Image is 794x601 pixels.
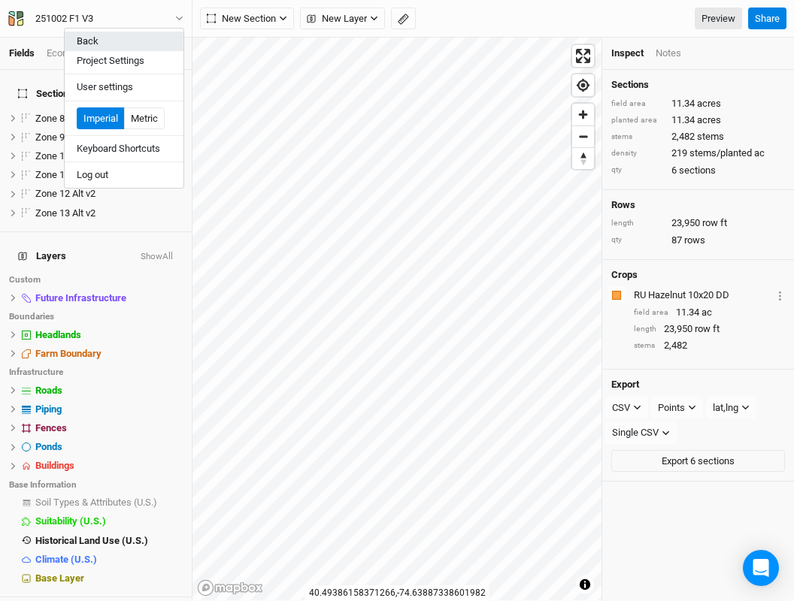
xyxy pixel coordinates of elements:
[611,165,664,176] div: qty
[8,11,184,27] button: 251002 F1 V3
[77,107,125,130] button: Imperial
[572,147,594,169] button: Reset bearing to north
[580,576,589,593] span: Toggle attribution
[684,234,705,247] span: rows
[35,131,183,143] div: Zone 9 Alt
[35,348,183,360] div: Farm Boundary
[748,8,786,30] button: Share
[634,322,785,336] div: 23,950
[197,579,263,596] a: Mapbox logo
[605,397,648,419] button: CSV
[611,234,785,247] div: 87
[572,45,594,67] button: Enter fullscreen
[702,216,727,230] span: row ft
[35,188,183,200] div: Zone 12 Alt v2
[611,115,664,126] div: planted area
[695,8,742,30] a: Preview
[65,32,183,51] button: Back
[656,47,681,60] div: Notes
[35,11,93,26] div: 251002 F1 V3
[35,169,183,181] div: Zone 11 Alt
[611,234,664,246] div: qty
[200,8,294,30] button: New Section
[612,425,659,440] div: Single CSV
[35,441,62,452] span: Ponds
[634,340,656,352] div: stems
[611,269,638,281] h4: Crops
[18,88,74,100] span: Sections
[611,98,664,110] div: field area
[706,397,756,419] button: lat,lng
[300,8,385,30] button: New Layer
[634,306,785,319] div: 11.34
[713,400,738,415] div: lat,lng
[307,11,367,26] span: New Layer
[572,148,594,169] span: Reset bearing to north
[35,422,183,434] div: Fences
[140,252,174,262] button: ShowAll
[605,421,677,444] button: Single CSV
[697,113,721,127] span: acres
[702,306,712,319] span: ac
[634,324,656,335] div: length
[35,515,183,527] div: Suitability (U.S.)
[35,535,148,546] span: Historical Land Use (U.S.)
[35,348,102,359] span: Farm Boundary
[35,385,183,397] div: Roads
[572,74,594,96] button: Find my location
[611,164,785,177] div: 6
[35,150,183,162] div: Zone 10 Alt
[35,188,95,199] span: Zone 12 Alt v2
[634,339,785,352] div: 2,482
[35,292,126,304] span: Future Infrastructure
[35,535,183,547] div: Historical Land Use (U.S.)
[391,8,416,30] button: Shortcut: M
[634,307,668,319] div: field area
[572,125,594,147] button: Zoom out
[9,47,35,59] a: Fields
[35,329,81,340] span: Headlands
[35,207,183,219] div: Zone 13 Alt v2
[35,515,106,527] span: Suitability (U.S.)
[611,199,785,211] h4: Rows
[611,131,664,143] div: stems
[35,403,183,415] div: Piping
[611,97,785,110] div: 11.34
[35,207,95,219] span: Zone 13 Alt v2
[47,47,94,60] div: Economics
[35,169,83,180] span: Zone 11 Alt
[35,572,84,584] span: Base Layer
[35,572,183,584] div: Base Layer
[611,450,785,473] button: Export 6 sections
[124,107,165,130] button: Metric
[207,11,276,26] span: New Section
[65,165,183,185] button: Log out
[35,292,183,304] div: Future Infrastructure
[35,150,83,162] span: Zone 10 Alt
[35,113,183,125] div: Zone 8 Alt
[697,97,721,110] span: acres
[35,554,97,565] span: Climate (U.S.)
[611,130,785,143] div: 2,482
[611,379,785,391] h4: Export
[611,146,785,160] div: 219
[611,218,664,229] div: length
[612,400,630,415] div: CSV
[611,148,664,159] div: density
[775,286,785,304] button: Crop Usage
[18,250,66,262] span: Layers
[658,400,685,415] div: Points
[65,77,183,97] a: User settings
[572,104,594,125] button: Zoom in
[679,164,716,177] span: sections
[35,422,67,433] span: Fences
[651,397,703,419] button: Points
[611,216,785,230] div: 23,950
[697,130,724,143] span: stems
